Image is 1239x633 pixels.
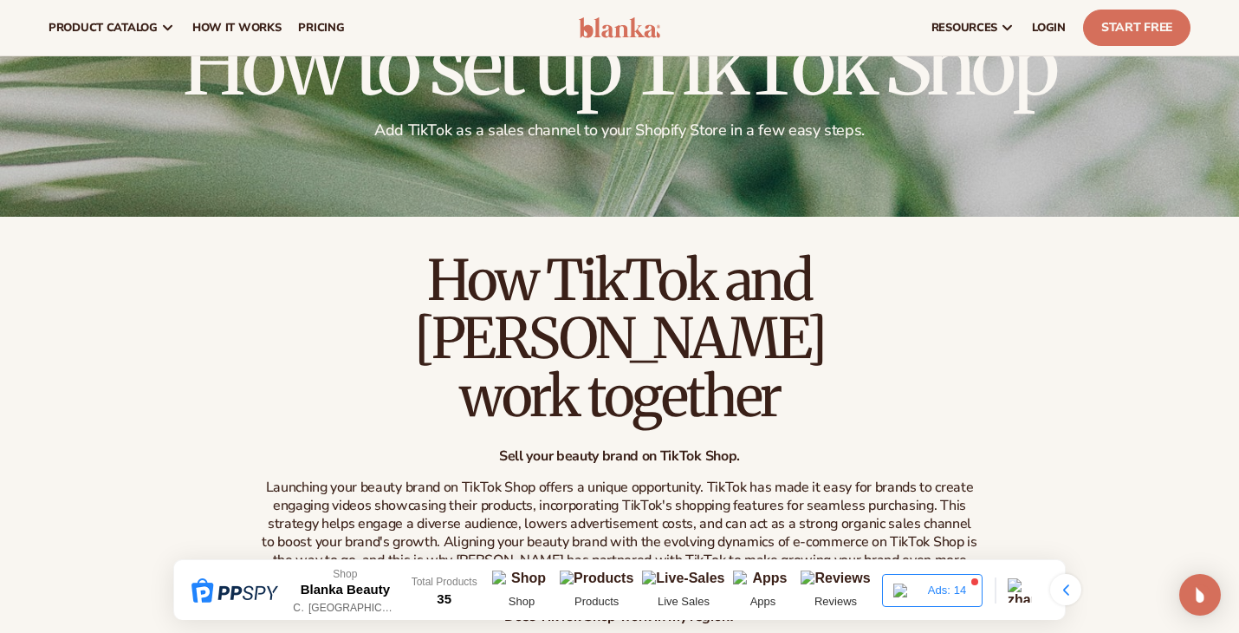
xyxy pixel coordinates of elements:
p: Launching your beauty brand on TikTok Shop offers a unique opportunity. TikTok has made it easy f... [260,479,979,587]
p: Add TikTok as a sales channel to your Shopify Store in a few easy steps. [49,121,1190,140]
span: LOGIN [1032,21,1066,35]
h2: How TikTok and [PERSON_NAME] work together [260,251,979,427]
h1: How to set up TikTok Shop [49,23,1190,107]
span: How It Works [192,21,282,35]
strong: Sell your beauty brand on TikTok Shop. [499,447,740,466]
span: resources [931,21,997,35]
div: Open Intercom Messenger [1179,574,1221,616]
img: logo [579,17,660,38]
a: Start Free [1083,10,1190,46]
span: product catalog [49,21,158,35]
span: pricing [298,21,344,35]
